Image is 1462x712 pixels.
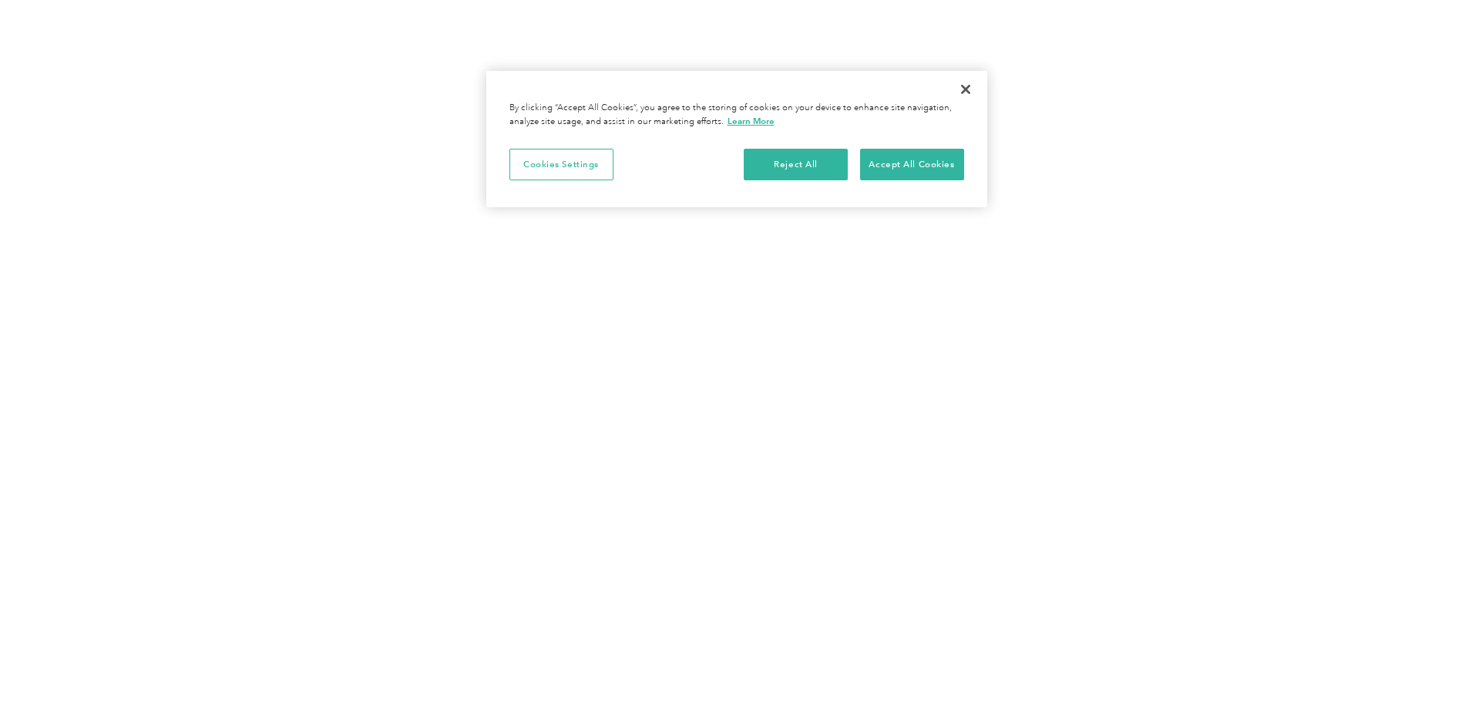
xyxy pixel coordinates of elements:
[728,116,775,126] a: More information about your privacy, opens in a new tab
[949,72,983,106] button: Close
[509,102,964,129] div: By clicking “Accept All Cookies”, you agree to the storing of cookies on your device to enhance s...
[486,71,987,207] div: Cookie banner
[860,149,964,181] button: Accept All Cookies
[486,71,987,207] div: Privacy
[744,149,848,181] button: Reject All
[509,149,613,181] button: Cookies Settings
